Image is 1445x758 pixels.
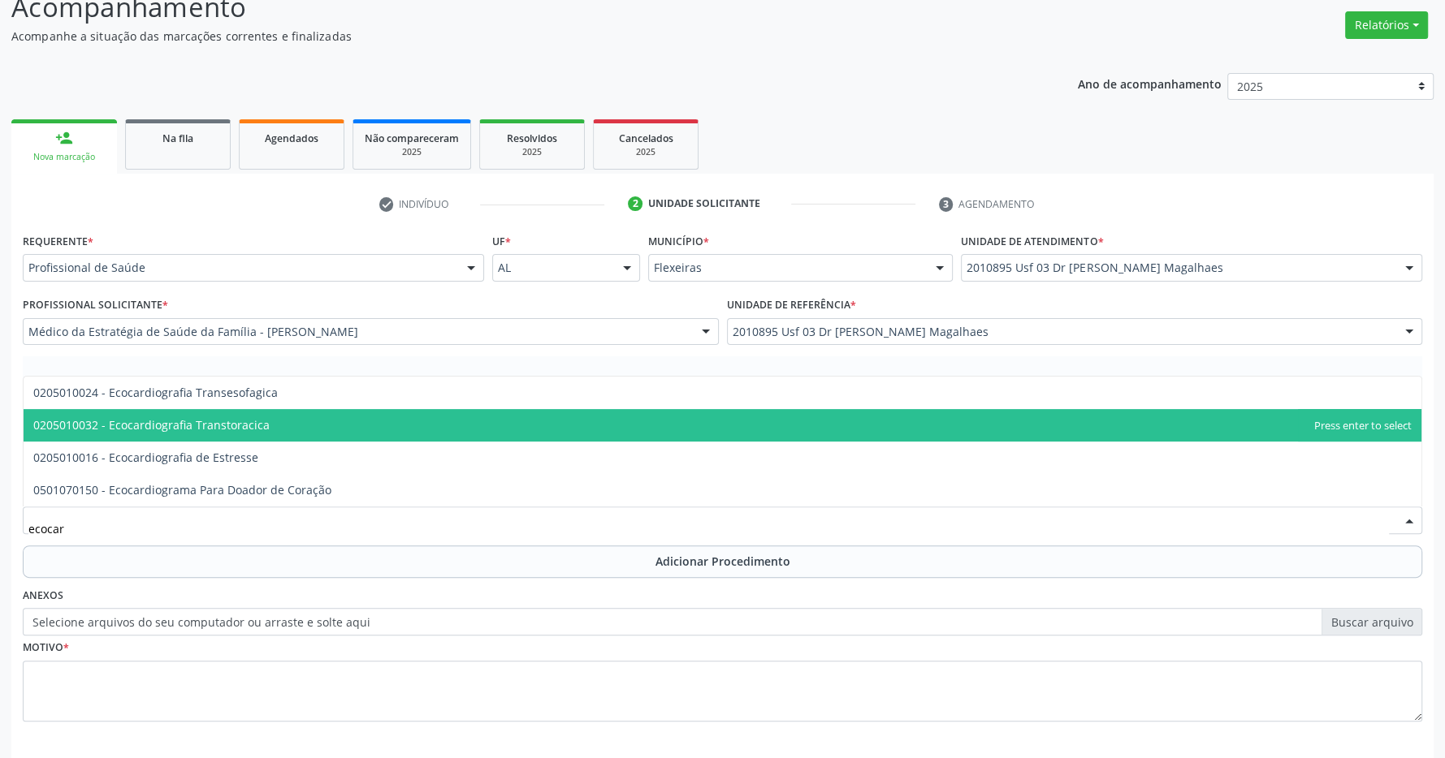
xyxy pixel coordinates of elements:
[162,131,193,145] span: Na fila
[23,635,69,661] label: Motivo
[654,260,919,276] span: Flexeiras
[619,131,673,145] span: Cancelados
[365,146,459,158] div: 2025
[23,545,1422,578] button: Adicionar Procedimento
[11,28,1007,45] p: Acompanhe a situação das marcações correntes e finalizadas
[265,131,318,145] span: Agendados
[33,482,331,497] span: 0501070150 - Ecocardiograma Para Doador de Coração
[498,260,608,276] span: AL
[33,385,278,400] span: 0205010024 - Ecocardiografia Transesofagica
[33,450,258,465] span: 0205010016 - Ecocardiografia de Estresse
[23,151,106,163] div: Nova marcação
[28,324,686,340] span: Médico da Estratégia de Saúde da Família - [PERSON_NAME]
[33,417,270,433] span: 0205010032 - Ecocardiografia Transtoracica
[648,196,760,211] div: Unidade solicitante
[648,229,709,254] label: Município
[961,229,1103,254] label: Unidade de atendimento
[492,229,511,254] label: UF
[655,553,790,570] span: Adicionar Procedimento
[23,584,63,609] label: Anexos
[23,229,93,254] label: Requerente
[1078,73,1222,93] p: Ano de acompanhamento
[628,196,642,211] div: 2
[491,146,573,158] div: 2025
[727,293,856,318] label: Unidade de referência
[23,293,168,318] label: Profissional Solicitante
[28,260,451,276] span: Profissional de Saúde
[365,131,459,145] span: Não compareceram
[55,129,73,147] div: person_add
[507,131,557,145] span: Resolvidos
[1345,11,1428,39] button: Relatórios
[28,512,1389,545] input: Buscar por procedimento
[605,146,686,158] div: 2025
[733,324,1390,340] span: 2010895 Usf 03 Dr [PERSON_NAME] Magalhaes
[967,260,1389,276] span: 2010895 Usf 03 Dr [PERSON_NAME] Magalhaes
